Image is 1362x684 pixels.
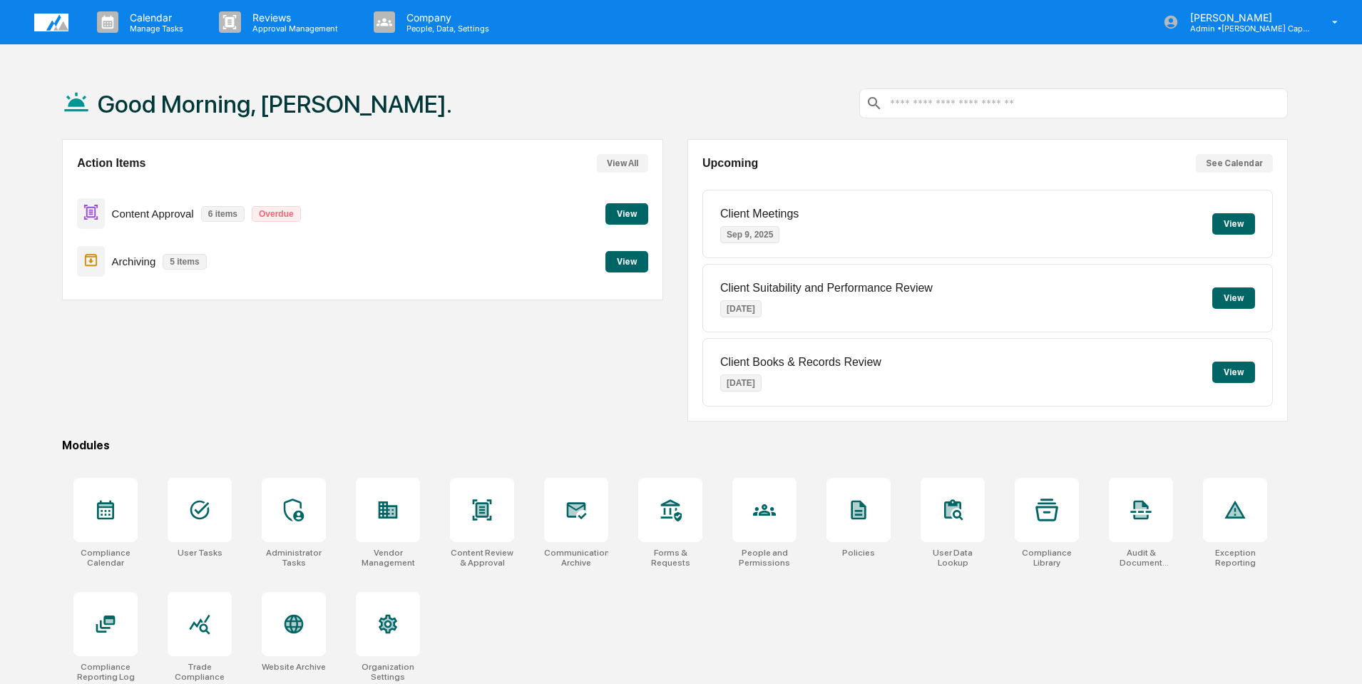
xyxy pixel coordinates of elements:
div: Content Review & Approval [450,548,514,568]
div: Compliance Reporting Log [73,662,138,682]
h2: Action Items [77,157,145,170]
div: User Tasks [178,548,222,558]
p: 6 items [201,206,245,222]
button: View [605,203,648,225]
button: View [1212,362,1255,383]
p: Client Suitability and Performance Review [720,282,933,295]
div: Policies [842,548,875,558]
p: [PERSON_NAME] [1179,11,1311,24]
p: Overdue [252,206,301,222]
img: logo [34,14,68,31]
p: Reviews [241,11,345,24]
a: View [605,254,648,267]
div: Trade Compliance [168,662,232,682]
button: View [1212,287,1255,309]
button: View [605,251,648,272]
div: User Data Lookup [921,548,985,568]
div: Organization Settings [356,662,420,682]
p: People, Data, Settings [395,24,496,34]
p: 5 items [163,254,206,270]
p: Archiving [112,255,156,267]
p: Client Books & Records Review [720,356,881,369]
iframe: Open customer support [1316,637,1355,675]
div: Vendor Management [356,548,420,568]
h2: Upcoming [702,157,758,170]
p: Content Approval [112,208,194,220]
p: [DATE] [720,374,762,392]
div: Administrator Tasks [262,548,326,568]
div: Forms & Requests [638,548,702,568]
p: Company [395,11,496,24]
a: View [605,206,648,220]
div: Audit & Document Logs [1109,548,1173,568]
p: [DATE] [720,300,762,317]
div: Exception Reporting [1203,548,1267,568]
p: Calendar [118,11,190,24]
div: Modules [62,439,1288,452]
h1: Good Morning, [PERSON_NAME]. [98,90,452,118]
p: Client Meetings [720,208,799,220]
p: Approval Management [241,24,345,34]
div: Compliance Library [1015,548,1079,568]
div: Website Archive [262,662,326,672]
button: View All [597,154,648,173]
p: Sep 9, 2025 [720,226,779,243]
p: Manage Tasks [118,24,190,34]
div: Compliance Calendar [73,548,138,568]
div: Communications Archive [544,548,608,568]
div: People and Permissions [732,548,797,568]
button: See Calendar [1196,154,1273,173]
button: View [1212,213,1255,235]
p: Admin • [PERSON_NAME] Capital Management [1179,24,1311,34]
